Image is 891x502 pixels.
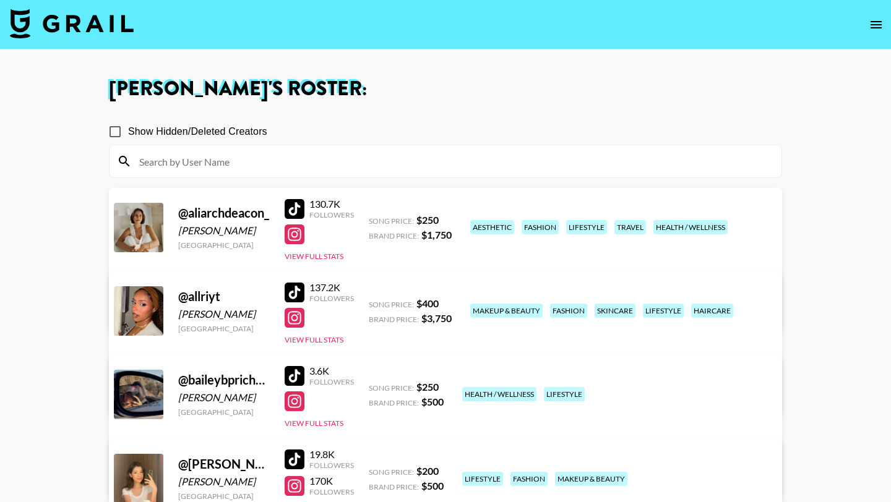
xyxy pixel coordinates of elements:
[309,198,354,210] div: 130.7K
[178,407,270,417] div: [GEOGRAPHIC_DATA]
[369,216,414,226] span: Song Price:
[416,214,439,226] strong: $ 250
[416,381,439,393] strong: $ 250
[522,220,559,234] div: fashion
[309,475,354,487] div: 170K
[178,224,270,237] div: [PERSON_NAME]
[614,220,646,234] div: travel
[309,365,354,377] div: 3.6K
[309,448,354,461] div: 19.8K
[132,151,774,171] input: Search by User Name
[421,480,444,491] strong: $ 500
[178,324,270,333] div: [GEOGRAPHIC_DATA]
[178,205,270,221] div: @ aliarchdeacon_
[544,387,585,401] div: lifestyle
[178,391,270,404] div: [PERSON_NAME]
[653,220,728,234] div: health / wellness
[178,372,270,388] div: @ baileybprichard
[864,12,889,37] button: open drawer
[128,124,267,139] span: Show Hidden/Deleted Creators
[178,475,270,488] div: [PERSON_NAME]
[285,419,343,428] button: View Full Stats
[416,297,439,309] strong: $ 400
[691,304,733,318] div: haircare
[309,377,354,386] div: Followers
[369,383,414,393] span: Song Price:
[369,482,419,491] span: Brand Price:
[510,472,548,486] div: fashion
[369,231,419,240] span: Brand Price:
[550,304,587,318] div: fashion
[309,210,354,219] div: Followers
[10,9,134,38] img: Grail Talent
[309,281,354,294] div: 137.2K
[309,487,354,496] div: Followers
[416,465,439,477] strong: $ 200
[369,467,414,477] span: Song Price:
[566,220,607,234] div: lifestyle
[421,312,452,324] strong: $ 3,750
[178,240,270,250] div: [GEOGRAPHIC_DATA]
[462,472,503,486] div: lifestyle
[285,335,343,344] button: View Full Stats
[421,396,444,407] strong: $ 500
[309,461,354,470] div: Followers
[178,308,270,320] div: [PERSON_NAME]
[369,300,414,309] span: Song Price:
[285,252,343,261] button: View Full Stats
[643,304,684,318] div: lifestyle
[421,229,452,240] strong: $ 1,750
[462,387,536,401] div: health / wellness
[369,398,419,407] span: Brand Price:
[178,491,270,501] div: [GEOGRAPHIC_DATA]
[309,294,354,303] div: Followers
[178,456,270,472] div: @ [PERSON_NAME].[PERSON_NAME]
[595,304,635,318] div: skincare
[470,220,514,234] div: aesthetic
[109,79,782,99] h1: [PERSON_NAME] 's Roster:
[470,304,543,318] div: makeup & beauty
[555,472,627,486] div: makeup & beauty
[178,289,270,304] div: @ allriyt
[369,315,419,324] span: Brand Price:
